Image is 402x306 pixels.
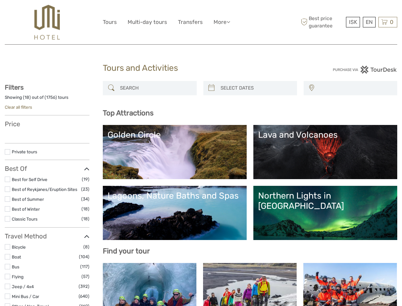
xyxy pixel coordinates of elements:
[108,130,242,174] a: Golden Circle
[82,176,89,183] span: (19)
[108,191,242,201] div: Lagoons, Nature Baths and Spas
[12,264,19,269] a: Bus
[214,18,230,27] a: More
[81,273,89,280] span: (57)
[12,216,38,222] a: Classic Tours
[178,18,203,27] a: Transfers
[5,84,24,91] strong: Filters
[5,94,89,104] div: Showing ( ) out of ( ) tours
[79,293,89,300] span: (640)
[12,207,40,212] a: Best of Winter
[258,191,392,235] a: Northern Lights in [GEOGRAPHIC_DATA]
[5,105,32,110] a: Clear all filters
[333,66,397,74] img: PurchaseViaTourDesk.png
[81,205,89,213] span: (18)
[258,130,392,140] div: Lava and Volcanoes
[108,130,242,140] div: Golden Circle
[128,18,167,27] a: Multi-day tours
[103,247,150,255] b: Find your tour
[5,120,89,128] h3: Price
[12,274,24,279] a: Flying
[103,109,153,117] b: Top Attractions
[81,215,89,222] span: (18)
[5,232,89,240] h3: Travel Method
[108,191,242,235] a: Lagoons, Nature Baths and Spas
[25,94,29,100] label: 18
[12,294,39,299] a: Mini Bus / Car
[5,165,89,172] h3: Best Of
[12,244,26,250] a: Bicycle
[349,19,357,25] span: ISK
[389,19,394,25] span: 0
[79,283,89,290] span: (392)
[12,254,21,259] a: Boat
[83,243,89,251] span: (8)
[81,186,89,193] span: (23)
[117,83,193,94] input: SEARCH
[258,130,392,174] a: Lava and Volcanoes
[103,18,117,27] a: Tours
[218,83,294,94] input: SELECT DATES
[79,253,89,260] span: (104)
[81,195,89,203] span: (34)
[12,187,77,192] a: Best of Reykjanes/Eruption Sites
[80,263,89,270] span: (117)
[12,197,44,202] a: Best of Summer
[299,15,344,29] span: Best price guarantee
[258,191,392,211] div: Northern Lights in [GEOGRAPHIC_DATA]
[12,177,47,182] a: Best for Self Drive
[103,63,299,73] h1: Tours and Activities
[12,149,37,154] a: Private tours
[363,17,376,27] div: EN
[34,5,60,40] img: 526-1e775aa5-7374-4589-9d7e-5793fb20bdfc_logo_big.jpg
[46,94,55,100] label: 1756
[12,284,34,289] a: Jeep / 4x4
